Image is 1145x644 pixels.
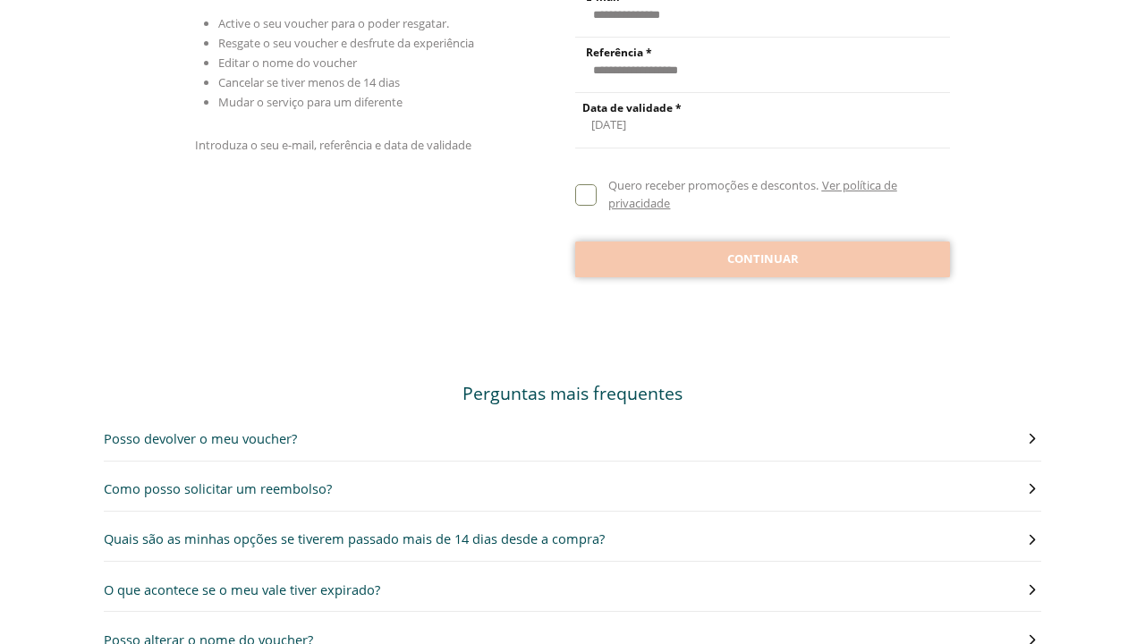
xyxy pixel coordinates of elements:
button: O que acontece se o meu vale tiver expirado? [104,580,1041,600]
span: Editar o nome do voucher [218,55,357,71]
button: Quais são as minhas opções se tiverem passado mais de 14 dias desde a compra? [104,529,1041,549]
span: Introduza o seu e-mail, referência e data de validade [195,137,471,153]
span: Continuar [727,250,799,268]
button: Continuar [575,241,950,277]
span: Perguntas mais frequentes [462,381,683,405]
span: Quero receber promoções e descontos. [608,177,818,193]
span: Resgate o seu voucher e desfrute da experiência [218,35,474,51]
h3: O que acontece se o meu vale tiver expirado? [104,580,380,600]
button: Como posso solicitar um reembolso? [104,479,1041,499]
h3: Como posso solicitar um reembolso? [104,479,332,499]
button: Posso devolver o meu voucher? [104,428,1041,449]
h3: Quais são as minhas opções se tiverem passado mais de 14 dias desde a compra? [104,529,605,549]
a: Ver política de privacidade [608,177,896,211]
h3: Posso devolver o meu voucher? [104,428,297,449]
span: Mudar o serviço para um diferente [218,94,403,110]
span: Active o seu voucher para o poder resgatar. [218,15,449,31]
span: Cancelar se tiver menos de 14 dias [218,74,400,90]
